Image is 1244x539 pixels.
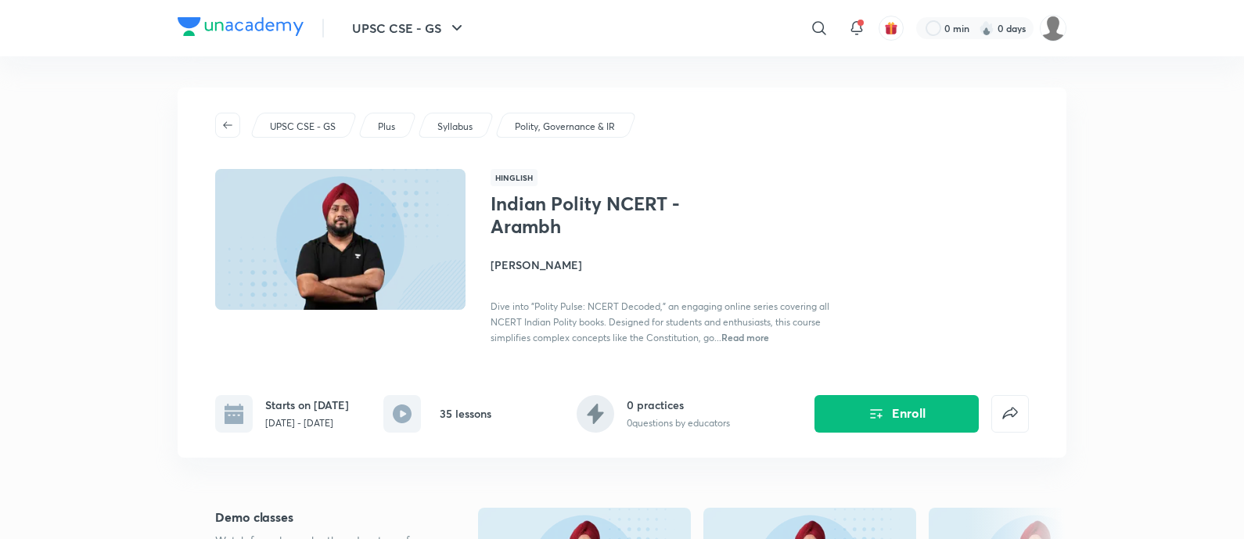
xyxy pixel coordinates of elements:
p: Syllabus [437,120,473,134]
h6: 0 practices [627,397,730,413]
h6: 35 lessons [440,405,491,422]
span: Dive into "Polity Pulse: NCERT Decoded," an engaging online series covering all NCERT Indian Poli... [491,300,829,343]
button: avatar [879,16,904,41]
h6: Starts on [DATE] [265,397,349,413]
a: Syllabus [435,120,476,134]
a: UPSC CSE - GS [268,120,339,134]
p: 0 questions by educators [627,416,730,430]
img: Thumbnail [213,167,468,311]
a: Company Logo [178,17,304,40]
button: Enroll [814,395,979,433]
p: Plus [378,120,395,134]
a: Plus [376,120,398,134]
button: false [991,395,1029,433]
p: Polity, Governance & IR [515,120,615,134]
h1: Indian Polity NCERT - Arambh [491,192,746,238]
span: Hinglish [491,169,538,186]
h4: [PERSON_NAME] [491,257,841,273]
p: [DATE] - [DATE] [265,416,349,430]
span: Read more [721,331,769,343]
img: streak [979,20,994,36]
h5: Demo classes [215,508,428,526]
p: UPSC CSE - GS [270,120,336,134]
img: Piali K [1040,15,1066,41]
img: avatar [884,21,898,35]
button: UPSC CSE - GS [343,13,476,44]
a: Polity, Governance & IR [512,120,618,134]
img: Company Logo [178,17,304,36]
